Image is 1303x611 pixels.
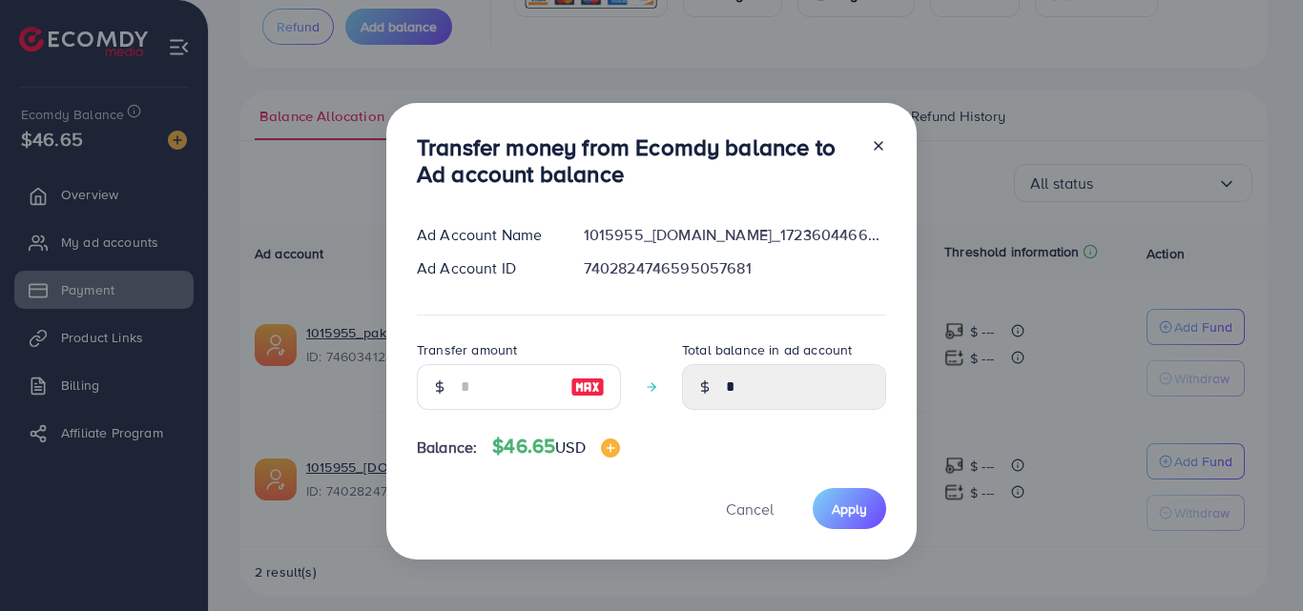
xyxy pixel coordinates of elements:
[569,224,901,246] div: 1015955_[DOMAIN_NAME]_1723604466394
[417,133,856,189] h3: Transfer money from Ecomdy balance to Ad account balance
[570,376,605,398] img: image
[702,488,797,529] button: Cancel
[402,224,569,246] div: Ad Account Name
[402,257,569,279] div: Ad Account ID
[726,499,774,519] span: Cancel
[1222,525,1289,597] iframe: Chat
[682,340,852,359] label: Total balance in ad account
[417,437,477,458] span: Balance:
[813,488,886,529] button: Apply
[417,340,517,359] label: Transfer amount
[832,499,867,519] span: Apply
[569,257,901,279] div: 7402824746595057681
[555,437,585,458] span: USD
[492,435,619,458] h4: $46.65
[601,438,620,458] img: image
